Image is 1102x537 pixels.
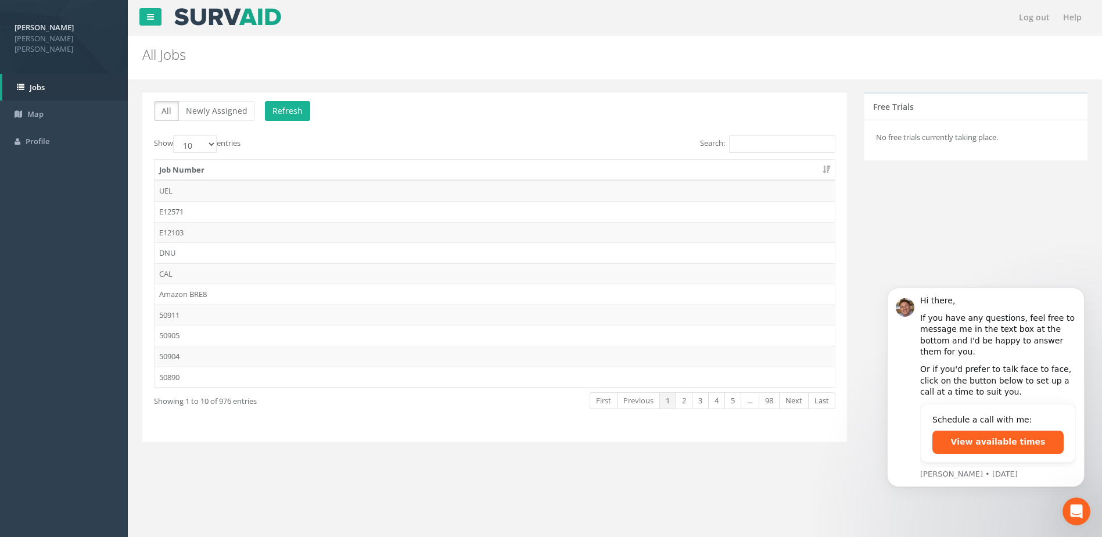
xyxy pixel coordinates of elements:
a: First [590,392,618,409]
a: 4 [708,392,725,409]
select: Showentries [173,135,217,153]
h5: Free Trials [873,102,914,111]
span: Jobs [30,82,45,92]
td: DNU [155,242,835,263]
a: Next [779,392,809,409]
h2: All Jobs [142,47,927,62]
label: Search: [700,135,835,153]
span: [PERSON_NAME] [PERSON_NAME] [15,33,113,55]
td: 50904 [155,346,835,367]
label: Show entries [154,135,240,153]
p: No free trials currently taking place. [876,132,1076,143]
a: [PERSON_NAME] [PERSON_NAME] [PERSON_NAME] [15,19,113,55]
a: Last [808,392,835,409]
td: 50911 [155,305,835,325]
strong: [PERSON_NAME] [15,22,74,33]
a: … [741,392,759,409]
button: Newly Assigned [178,101,255,121]
input: Search: [729,135,835,153]
a: Jobs [2,74,128,101]
a: 3 [692,392,709,409]
td: E12571 [155,201,835,222]
td: Amazon BRE8 [155,284,835,305]
a: 98 [759,392,780,409]
th: Job Number: activate to sort column ascending [155,160,835,181]
span: Profile [26,136,49,146]
td: 50905 [155,325,835,346]
td: 50890 [155,367,835,388]
span: Map [27,109,44,119]
iframe: Intercom notifications message [870,285,1102,531]
button: All [154,101,179,121]
td: E12103 [155,222,835,243]
td: UEL [155,180,835,201]
a: Previous [617,392,660,409]
iframe: Intercom live chat [1062,497,1090,525]
button: Refresh [265,101,310,121]
td: CAL [155,263,835,284]
div: Showing 1 to 10 of 976 entries [154,391,428,407]
a: 2 [676,392,692,409]
a: 5 [724,392,741,409]
a: 1 [659,392,676,409]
